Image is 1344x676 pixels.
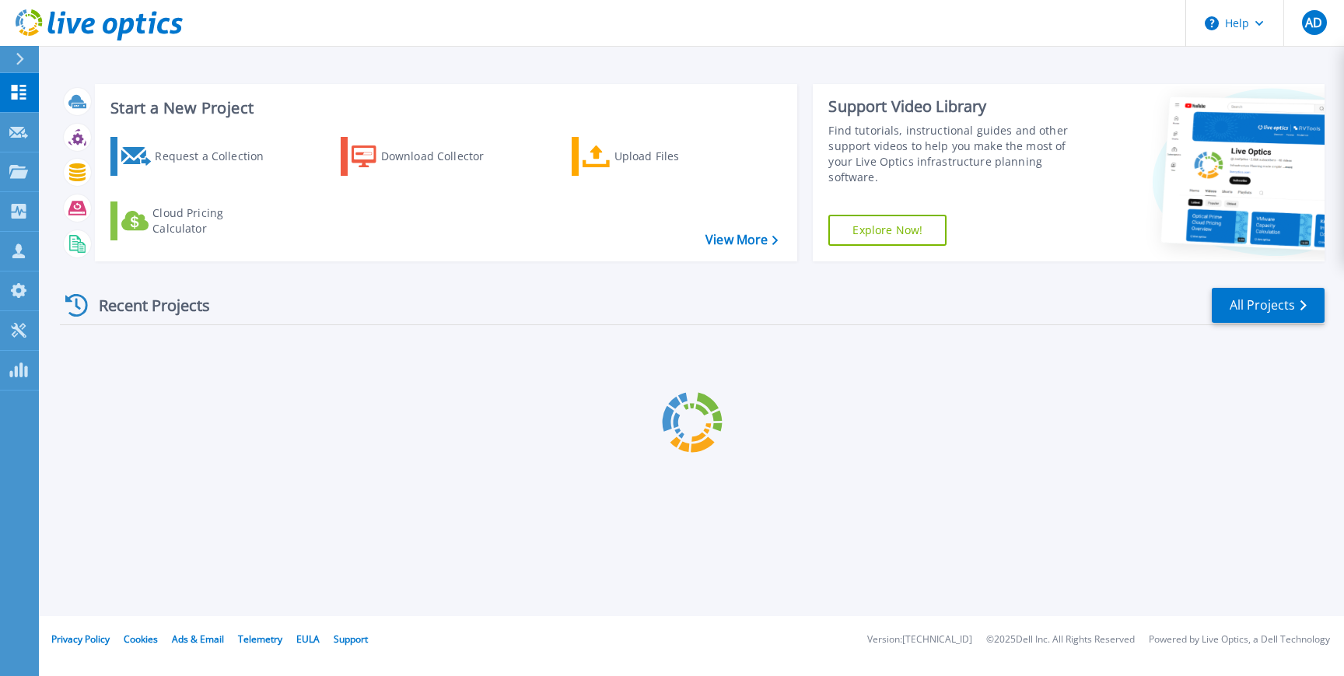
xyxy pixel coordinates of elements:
[124,632,158,646] a: Cookies
[238,632,282,646] a: Telemetry
[828,96,1087,117] div: Support Video Library
[1305,16,1322,29] span: AD
[172,632,224,646] a: Ads & Email
[155,141,279,172] div: Request a Collection
[867,635,972,645] li: Version: [TECHNICAL_ID]
[705,233,778,247] a: View More
[334,632,368,646] a: Support
[572,137,745,176] a: Upload Files
[296,632,320,646] a: EULA
[381,141,506,172] div: Download Collector
[110,137,284,176] a: Request a Collection
[110,201,284,240] a: Cloud Pricing Calculator
[828,123,1087,185] div: Find tutorials, instructional guides and other support videos to help you make the most of your L...
[828,215,947,246] a: Explore Now!
[986,635,1135,645] li: © 2025 Dell Inc. All Rights Reserved
[341,137,514,176] a: Download Collector
[1212,288,1325,323] a: All Projects
[1149,635,1330,645] li: Powered by Live Optics, a Dell Technology
[614,141,739,172] div: Upload Files
[60,286,231,324] div: Recent Projects
[110,100,778,117] h3: Start a New Project
[51,632,110,646] a: Privacy Policy
[152,205,277,236] div: Cloud Pricing Calculator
